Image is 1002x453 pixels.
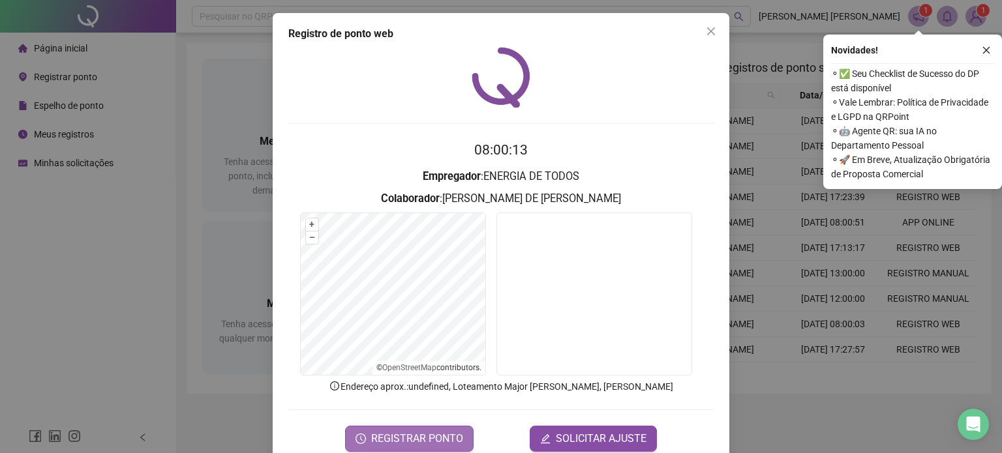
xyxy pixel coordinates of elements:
span: SOLICITAR AJUSTE [556,431,646,446]
button: REGISTRAR PONTO [345,426,474,452]
h3: : ENERGIA DE TODOS [288,168,714,185]
span: Novidades ! [831,43,878,57]
a: OpenStreetMap [382,363,436,372]
div: Registro de ponto web [288,26,714,42]
strong: Colaborador [381,192,440,205]
time: 08:00:13 [474,142,528,158]
span: ⚬ ✅ Seu Checklist de Sucesso do DP está disponível [831,66,994,95]
button: editSOLICITAR AJUSTE [530,426,657,452]
img: QRPoint [472,47,530,108]
div: Open Intercom Messenger [958,409,989,440]
span: clock-circle [356,433,366,444]
span: ⚬ Vale Lembrar: Política de Privacidade e LGPD na QRPoint [831,95,994,124]
span: ⚬ 🤖 Agente QR: sua IA no Departamento Pessoal [831,124,994,153]
strong: Empregador [423,170,481,183]
span: edit [540,433,551,444]
span: close [982,46,991,55]
li: © contributors. [376,363,481,372]
button: Close [701,21,721,42]
span: close [706,26,716,37]
button: – [306,231,318,244]
button: + [306,218,318,231]
p: Endereço aprox. : undefined, Loteamento Major [PERSON_NAME], [PERSON_NAME] [288,379,714,394]
span: REGISTRAR PONTO [371,431,463,446]
span: ⚬ 🚀 Em Breve, Atualização Obrigatória de Proposta Comercial [831,153,994,181]
span: info-circle [329,380,341,392]
h3: : [PERSON_NAME] DE [PERSON_NAME] [288,190,714,207]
